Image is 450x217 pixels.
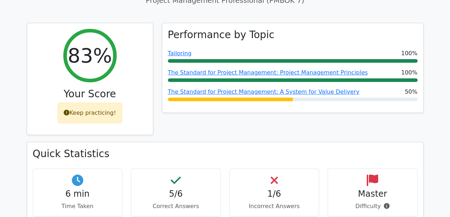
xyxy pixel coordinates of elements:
h4: 1/6 [235,189,313,199]
p: Time Taken [39,202,117,211]
h3: Performance by Topic [168,29,275,41]
p: Incorrect Answers [235,202,313,211]
span: 100% [401,68,418,77]
span: 100% [401,49,418,58]
h3: Your Score [33,88,147,100]
a: Tailoring [168,50,192,57]
div: Keep practicing! [58,103,122,123]
h4: Master [334,189,412,199]
a: The Standard for Project Management: Project Management Principles [168,69,368,76]
span: 50% [405,88,418,96]
h4: 5/6 [137,189,215,199]
p: Correct Answers [137,202,215,211]
h2: 83% [68,43,112,67]
a: The Standard for Project Management: A System for Value Delivery [168,88,360,95]
p: Difficulty [334,202,412,211]
h4: 6 min [39,189,117,199]
h3: Quick Statistics [33,148,418,160]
